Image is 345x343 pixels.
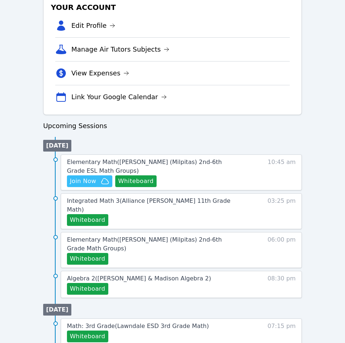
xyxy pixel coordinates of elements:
span: Join Now [70,177,96,186]
h3: Upcoming Sessions [43,121,302,131]
span: 08:30 pm [267,274,296,295]
li: [DATE] [43,304,71,316]
a: Math: 3rd Grade(Lawndale ESD 3rd Grade Math) [67,322,209,331]
button: Whiteboard [67,253,108,265]
button: Whiteboard [67,283,108,295]
a: Elementary Math([PERSON_NAME] (Milpitas) 2nd-6th Grade Math Groups) [67,235,239,253]
a: Link Your Google Calendar [71,92,167,102]
a: Integrated Math 3(Alliance [PERSON_NAME] 11th Grade Math) [67,197,239,214]
button: Whiteboard [67,331,108,342]
a: View Expenses [71,68,129,78]
span: Elementary Math ( [PERSON_NAME] (Milpitas) 2nd-6th Grade ESL Math Groups ) [67,159,222,174]
button: Whiteboard [115,175,157,187]
span: Elementary Math ( [PERSON_NAME] (Milpitas) 2nd-6th Grade Math Groups ) [67,236,222,252]
span: 07:15 pm [267,322,296,342]
a: Manage Air Tutors Subjects [71,44,170,55]
span: Algebra 2 ( [PERSON_NAME] & Madison Algebra 2 ) [67,275,211,282]
span: 06:00 pm [267,235,296,265]
span: 10:45 am [268,158,296,187]
a: Algebra 2([PERSON_NAME] & Madison Algebra 2) [67,274,211,283]
span: Integrated Math 3 ( Alliance [PERSON_NAME] 11th Grade Math ) [67,197,230,213]
li: [DATE] [43,140,71,152]
button: Join Now [67,175,112,187]
h3: Your Account [49,1,296,14]
span: Math: 3rd Grade ( Lawndale ESD 3rd Grade Math ) [67,323,209,329]
button: Whiteboard [67,214,108,226]
a: Elementary Math([PERSON_NAME] (Milpitas) 2nd-6th Grade ESL Math Groups) [67,158,239,175]
span: 03:25 pm [267,197,296,226]
a: Edit Profile [71,20,116,31]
